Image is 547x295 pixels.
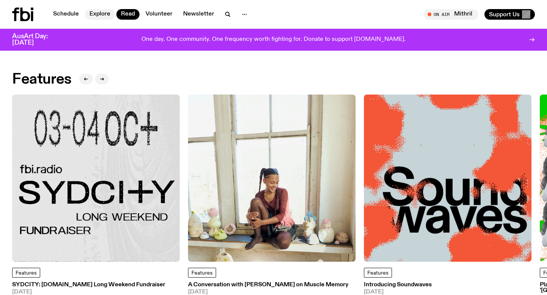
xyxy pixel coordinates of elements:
[12,282,165,288] h3: SYDCITY: [DOMAIN_NAME] Long Weekend Fundraiser
[367,270,389,276] span: Features
[12,33,61,46] h3: AusArt Day: [DATE]
[364,95,531,262] img: The text Sound waves, with one word stacked upon another, in black text on a bluish-gray backgrou...
[85,9,115,20] a: Explore
[424,9,478,20] button: On AirMithril
[141,9,177,20] a: Volunteer
[188,268,216,278] a: Features
[489,11,520,18] span: Support Us
[188,282,356,288] h3: A Conversation with [PERSON_NAME] on Muscle Memory
[364,289,505,295] span: [DATE]
[12,268,40,278] a: Features
[364,268,392,278] a: Features
[116,9,139,20] a: Read
[16,270,37,276] span: Features
[191,270,213,276] span: Features
[49,9,83,20] a: Schedule
[12,289,165,295] span: [DATE]
[364,282,505,288] h3: Introducing Soundwaves
[179,9,219,20] a: Newsletter
[12,73,72,86] h2: Features
[12,95,180,262] img: Black text on gray background. Reading top to bottom: 03-04 OCT. fbi.radio SYDCITY LONG WEEKEND F...
[484,9,535,20] button: Support Us
[188,289,356,295] span: [DATE]
[141,36,406,43] p: One day. One community. One frequency worth fighting for. Donate to support [DOMAIN_NAME].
